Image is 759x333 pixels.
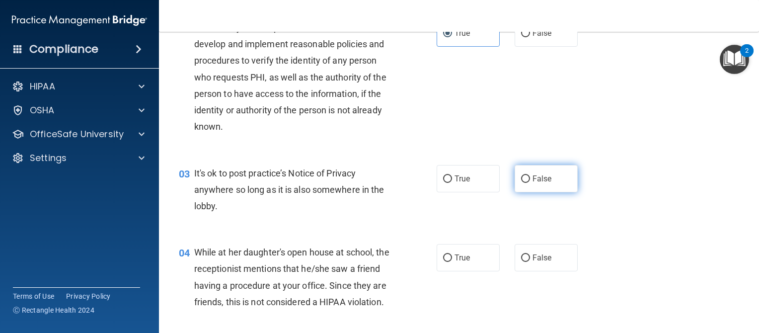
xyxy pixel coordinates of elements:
input: True [443,30,452,37]
span: 04 [179,247,190,259]
input: False [521,175,530,183]
iframe: Drift Widget Chat Controller [588,263,747,302]
input: True [443,254,452,262]
a: Terms of Use [13,291,54,301]
img: PMB logo [12,10,147,30]
p: HIPAA [30,81,55,92]
a: OfficeSafe University [12,128,145,140]
h4: Compliance [29,42,98,56]
span: True [455,253,470,262]
span: False [532,253,552,262]
span: The Privacy Rule requires covered entities to develop and implement reasonable policies and proce... [194,22,386,132]
span: While at her daughter's open house at school, the receptionist mentions that he/she saw a friend ... [194,247,389,307]
span: Ⓒ Rectangle Health 2024 [13,305,94,315]
p: OfficeSafe University [30,128,124,140]
button: Open Resource Center, 2 new notifications [720,45,749,74]
input: False [521,30,530,37]
a: OSHA [12,104,145,116]
span: True [455,174,470,183]
input: True [443,175,452,183]
a: Settings [12,152,145,164]
span: False [532,28,552,38]
p: OSHA [30,104,55,116]
a: HIPAA [12,81,145,92]
span: True [455,28,470,38]
input: False [521,254,530,262]
p: Settings [30,152,67,164]
a: Privacy Policy [66,291,111,301]
div: 2 [745,51,749,64]
span: It's ok to post practice’s Notice of Privacy anywhere so long as it is also somewhere in the lobby. [194,168,384,211]
span: False [532,174,552,183]
span: 03 [179,168,190,180]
